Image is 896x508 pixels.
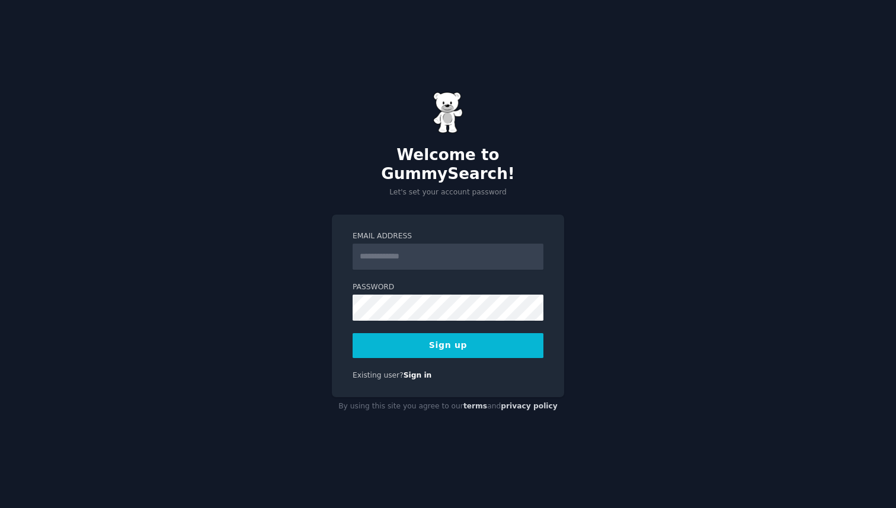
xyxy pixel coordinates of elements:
[404,371,432,379] a: Sign in
[353,333,543,358] button: Sign up
[332,397,564,416] div: By using this site you agree to our and
[463,402,487,410] a: terms
[353,231,543,242] label: Email Address
[353,371,404,379] span: Existing user?
[501,402,558,410] a: privacy policy
[353,282,543,293] label: Password
[332,187,564,198] p: Let's set your account password
[332,146,564,183] h2: Welcome to GummySearch!
[433,92,463,133] img: Gummy Bear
